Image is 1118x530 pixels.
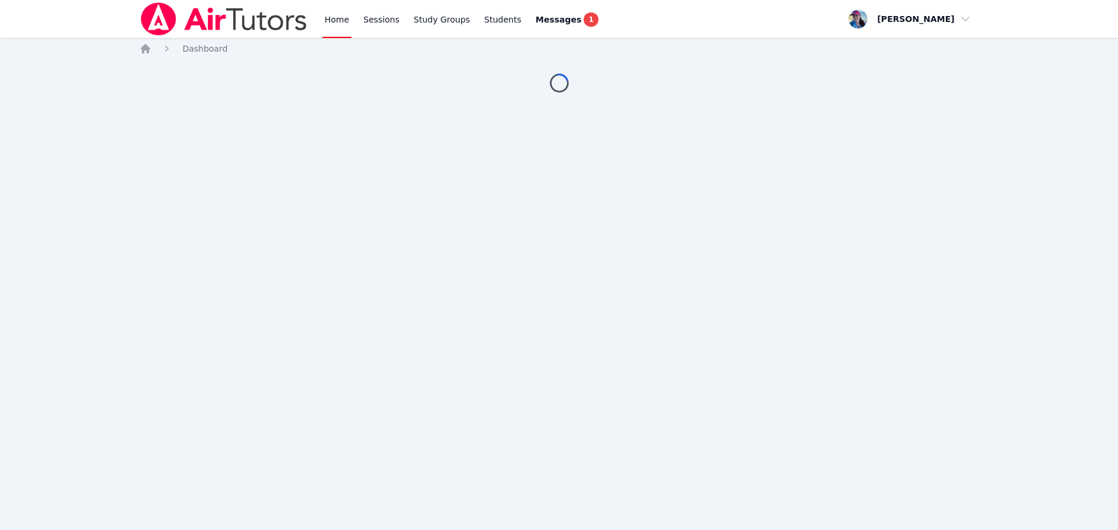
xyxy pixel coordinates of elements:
[584,12,598,27] span: 1
[182,44,227,53] span: Dashboard
[140,2,308,36] img: Air Tutors
[182,43,227,55] a: Dashboard
[140,43,978,55] nav: Breadcrumb
[536,14,581,26] span: Messages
